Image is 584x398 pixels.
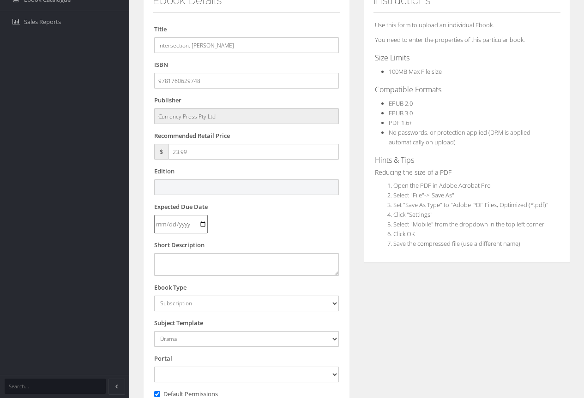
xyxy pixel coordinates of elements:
li: Select "Mobile" from the dropdown in the top left corner [393,220,560,229]
input: Default Permissions [154,391,160,397]
li: EPUB 2.0 [389,99,560,108]
li: Click OK [393,229,560,239]
li: Open the PDF in Adobe Acrobat Pro [393,181,560,190]
h4: Compatible Formats [375,86,560,94]
label: Edition [154,166,175,176]
label: Publisher [154,95,181,105]
p: You need to enter the properties of this particular book. [375,35,560,45]
li: EPUB 3.0 [389,108,560,118]
h5: Reducing the size of a PDF [375,169,560,176]
label: Ebook Type [154,283,187,292]
span: Sales Reports [24,18,61,26]
label: Subject Template [154,318,203,328]
li: Click "Settings" [393,210,560,220]
li: No passwords, or protection applied (DRM is applied automatically on upload) [389,128,560,147]
label: Expected Due Date [154,202,208,212]
li: 100MB Max File size [389,67,560,77]
h4: Size Limits [375,54,560,62]
p: Use this form to upload an individual Ebook. [375,20,560,30]
li: Save the compressed file (use a different name) [393,239,560,249]
input: Search... [5,379,106,394]
span: $ [154,144,169,160]
label: Short Description [154,240,205,250]
li: PDF 1.6+ [389,118,560,128]
li: Select "File"->"Save As" [393,190,560,200]
label: Title [154,24,167,34]
label: Recommended Retail Price [154,131,230,141]
li: Set "Save As Type" to "Adobe PDF Files, Optimized (*.pdf)" [393,200,560,210]
label: Portal [154,354,172,363]
label: ISBN [154,60,168,70]
h4: Hints & Tips [375,156,560,165]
